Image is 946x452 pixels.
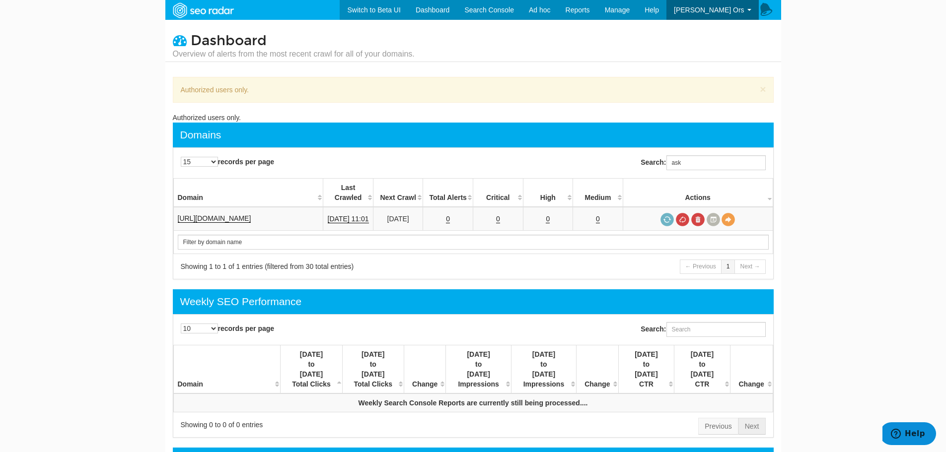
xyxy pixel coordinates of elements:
a: [URL][DOMAIN_NAME] [178,214,251,223]
th: Actions: activate to sort column ascending [623,179,773,207]
input: Search: [666,322,766,337]
a: Next → [734,259,765,274]
button: × [760,84,766,94]
th: 07/26/2025 to 08/01/2025 Impressions : activate to sort column ascending [446,345,511,394]
div: Showing 0 to 0 of 0 entries [181,420,461,430]
label: records per page [181,157,275,167]
div: Authorized users only. [173,77,774,103]
a: Crawl History [707,213,720,226]
input: Search: [666,155,766,170]
th: Medium: activate to sort column descending [573,179,623,207]
a: Delete most recent audit [691,213,705,226]
a: 0 [596,215,600,223]
a: ← Previous [680,259,722,274]
a: Previous [698,418,738,435]
small: Overview of alerts from the most recent crawl for all of your domains. [173,49,415,60]
a: 1 [721,259,735,274]
label: records per page [181,323,275,333]
div: Authorized users only. [173,113,774,123]
th: Change : activate to sort column ascending [730,345,773,394]
div: Showing 1 to 1 of 1 entries (filtered from 30 total entries) [181,261,461,271]
a: View Domain Overview [722,213,735,226]
select: records per page [181,323,218,333]
input: Search [178,235,769,250]
th: 08/02/2025 to 08/08/2025 CTR : activate to sort column ascending [674,345,730,394]
th: Domain: activate to sort column ascending [173,179,323,207]
img: SEORadar [169,1,237,19]
span: Help [645,6,659,14]
a: 0 [446,215,450,223]
th: 08/02/2025 to 08/08/2025 Impressions : activate to sort column ascending [511,345,576,394]
label: Search: [641,155,765,170]
select: records per page [181,157,218,167]
div: Domains [180,128,221,142]
td: [DATE] [373,207,423,231]
th: Total Alerts: activate to sort column descending [423,179,473,207]
span: Reports [566,6,590,14]
a: Next [738,418,766,435]
span: Search Console [464,6,514,14]
i:  [173,33,187,47]
iframe: Opens a widget where you can find more information [882,422,936,447]
span: Manage [605,6,630,14]
th: 08/02/2025 to 08/08/2025 Total Clicks : activate to sort column ascending [342,345,404,394]
th: Critical: activate to sort column descending [473,179,523,207]
th: Next Crawl: activate to sort column descending [373,179,423,207]
th: Change : activate to sort column ascending [404,345,445,394]
th: Domain: activate to sort column ascending [173,345,281,394]
span: Ad hoc [529,6,551,14]
th: 07/26/2025 to 08/01/2025 CTR : activate to sort column ascending [618,345,674,394]
a: [DATE] 11:01 [328,215,369,223]
th: Change : activate to sort column ascending [577,345,618,394]
th: High: activate to sort column descending [523,179,573,207]
a: 0 [546,215,550,223]
th: Last Crawled: activate to sort column descending [323,179,373,207]
div: Weekly SEO Performance [180,294,302,309]
strong: Weekly Search Console Reports are currently still being processed.... [359,399,588,407]
span: Dashboard [191,32,267,49]
label: Search: [641,322,765,337]
a: 0 [496,215,500,223]
th: 07/26/2025 to 08/01/2025 Total Clicks : activate to sort column descending [281,345,342,394]
a: Request a crawl [660,213,674,226]
a: Cancel in-progress audit [676,213,689,226]
span: [PERSON_NAME] Ors [674,6,744,14]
